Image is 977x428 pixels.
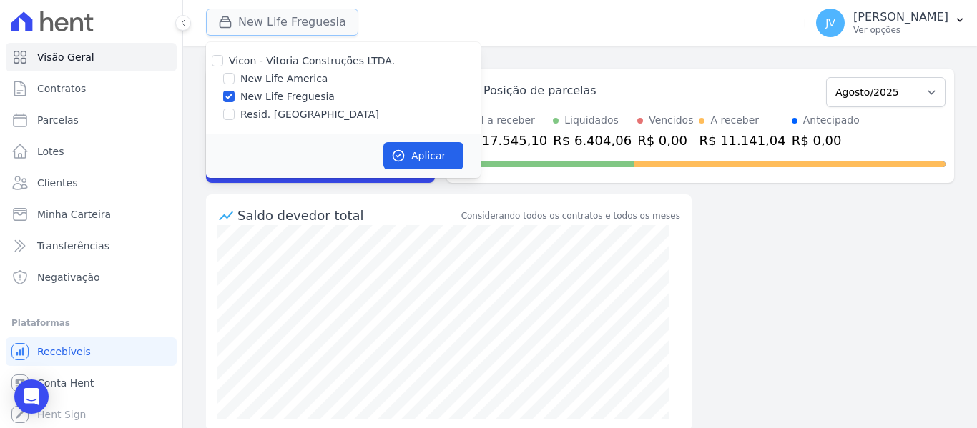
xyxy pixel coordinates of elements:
span: Visão Geral [37,50,94,64]
div: Antecipado [803,113,860,128]
div: Plataformas [11,314,171,332]
p: [PERSON_NAME] [853,10,948,24]
span: Contratos [37,81,86,96]
a: Clientes [6,169,177,197]
label: Resid. [GEOGRAPHIC_DATA] [240,107,379,122]
div: Open Intercom Messenger [14,379,49,414]
span: Negativação [37,270,100,284]
div: R$ 17.545,10 [461,131,547,150]
label: New Life Freguesia [240,89,335,104]
span: Clientes [37,176,77,190]
a: Visão Geral [6,43,177,71]
a: Transferências [6,232,177,260]
div: R$ 11.141,04 [699,131,785,150]
span: JV [825,18,835,28]
div: R$ 6.404,06 [553,131,632,150]
span: Transferências [37,239,109,253]
div: Vencidos [649,113,693,128]
a: Contratos [6,74,177,103]
a: Parcelas [6,106,177,134]
span: Parcelas [37,113,79,127]
div: Liquidados [564,113,619,128]
a: Conta Hent [6,369,177,397]
div: Total a receber [461,113,547,128]
div: R$ 0,00 [792,131,860,150]
span: Minha Carteira [37,207,111,222]
span: Lotes [37,144,64,159]
div: Posição de parcelas [483,82,596,99]
button: JV [PERSON_NAME] Ver opções [805,3,977,43]
div: Saldo devedor total [237,206,458,225]
div: Considerando todos os contratos e todos os meses [461,209,680,222]
p: Ver opções [853,24,948,36]
span: Recebíveis [37,344,91,359]
a: Recebíveis [6,337,177,366]
a: Negativação [6,263,177,292]
div: A receber [710,113,759,128]
label: New Life America [240,71,328,86]
div: R$ 0,00 [637,131,693,150]
a: Lotes [6,137,177,166]
button: New Life Freguesia [206,9,358,36]
label: Vicon - Vitoria Construções LTDA. [229,55,395,66]
span: Conta Hent [37,376,94,390]
a: Minha Carteira [6,200,177,229]
button: Aplicar [383,142,463,169]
